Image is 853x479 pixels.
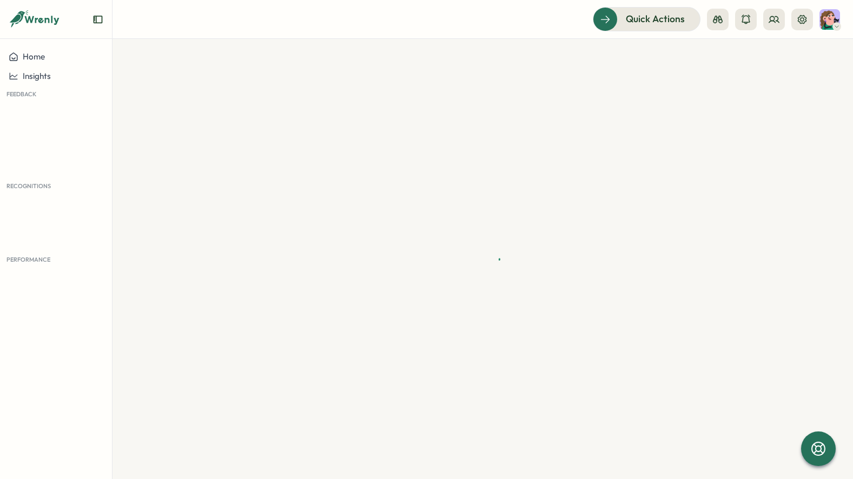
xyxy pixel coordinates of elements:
button: Quick Actions [593,7,700,31]
img: Annie Wilson [819,9,840,30]
span: Quick Actions [626,12,685,26]
button: Expand sidebar [92,14,103,25]
span: Home [23,51,45,62]
span: Insights [23,71,51,81]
